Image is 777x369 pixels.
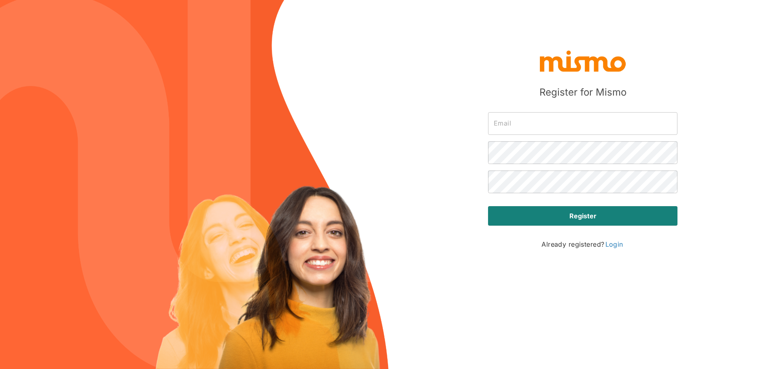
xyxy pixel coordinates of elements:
a: Login [605,239,624,249]
input: Email [488,112,677,135]
h5: Register for Mismo [539,86,626,99]
button: Register [488,206,677,226]
img: logo [538,49,627,73]
strong: Register [569,211,597,221]
p: Already registered? [541,239,624,250]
